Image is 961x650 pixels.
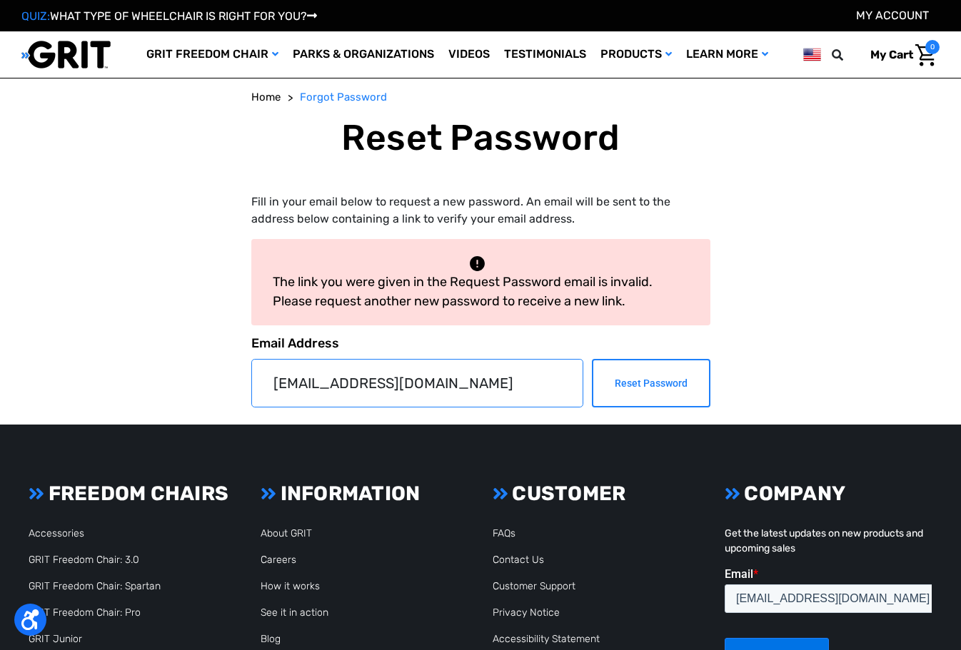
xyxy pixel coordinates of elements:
[21,40,111,69] img: GRIT All-Terrain Wheelchair and Mobility Equipment
[251,116,710,159] h2: Reset Password
[915,44,936,66] img: Cart
[251,91,281,103] span: Home
[300,89,387,106] a: Forgot Password
[29,633,82,645] a: GRIT Junior
[493,633,600,645] a: Accessibility Statement
[493,580,575,592] a: Customer Support
[870,48,913,61] span: My Cart
[251,89,710,106] nav: Breadcrumb
[29,527,84,539] a: Accessories
[29,580,161,592] a: GRIT Freedom Chair: Spartan
[29,482,236,506] h3: FREEDOM CHAIRS
[300,91,387,103] span: Forgot Password
[261,580,320,592] a: How it works
[593,31,679,78] a: Products
[261,606,328,619] a: See it in action
[860,40,940,70] a: Cart with 0 items
[803,46,821,64] img: us.png
[261,482,468,506] h3: INFORMATION
[493,482,700,506] h3: CUSTOMER
[261,554,296,566] a: Careers
[29,606,141,619] a: GRIT Freedom Chair: Pro
[139,31,286,78] a: GRIT Freedom Chair
[286,31,441,78] a: Parks & Organizations
[21,9,317,23] a: QUIZ:WHAT TYPE OF WHEELCHAIR IS RIGHT FOR YOU?
[925,40,940,54] span: 0
[493,606,560,619] a: Privacy Notice
[493,527,515,539] a: FAQs
[251,89,281,106] a: Home
[261,633,281,645] a: Blog
[838,40,860,70] input: Search
[251,334,710,353] label: Email Address
[261,527,312,539] a: About GRIT
[273,274,653,309] span: The link you were given in the Request Password email is invalid. Please request another new pass...
[21,9,50,23] span: QUIZ:
[592,359,710,407] input: Reset Password
[856,9,929,22] a: Account
[493,554,544,566] a: Contact Us
[725,526,932,556] p: Get the latest updates on new products and upcoming sales
[679,31,775,78] a: Learn More
[497,31,593,78] a: Testimonials
[441,31,497,78] a: Videos
[725,482,932,506] h3: COMPANY
[251,193,710,228] p: Fill in your email below to request a new password. An email will be sent to the address below co...
[29,554,139,566] a: GRIT Freedom Chair: 3.0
